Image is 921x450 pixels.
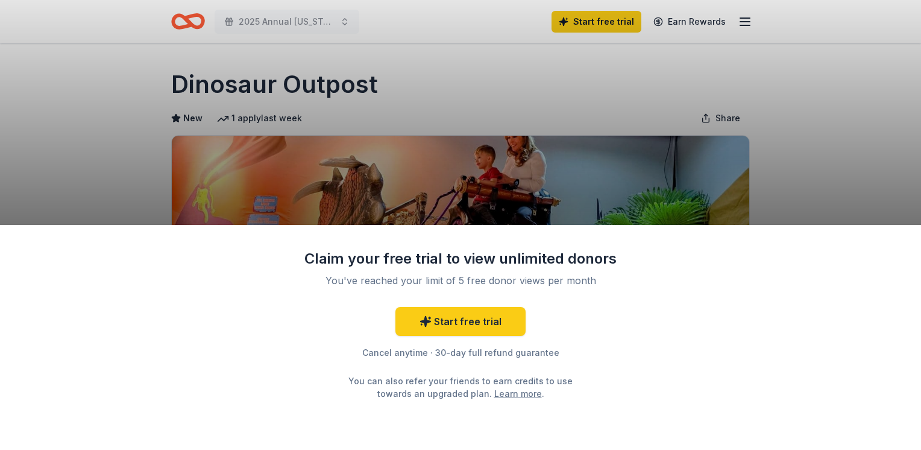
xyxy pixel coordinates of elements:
a: Learn more [494,387,542,400]
div: Cancel anytime · 30-day full refund guarantee [304,346,617,360]
div: Claim your free trial to view unlimited donors [304,249,617,268]
div: You've reached your limit of 5 free donor views per month [318,273,603,288]
div: You can also refer your friends to earn credits to use towards an upgraded plan. . [338,375,583,400]
a: Start free trial [395,307,526,336]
